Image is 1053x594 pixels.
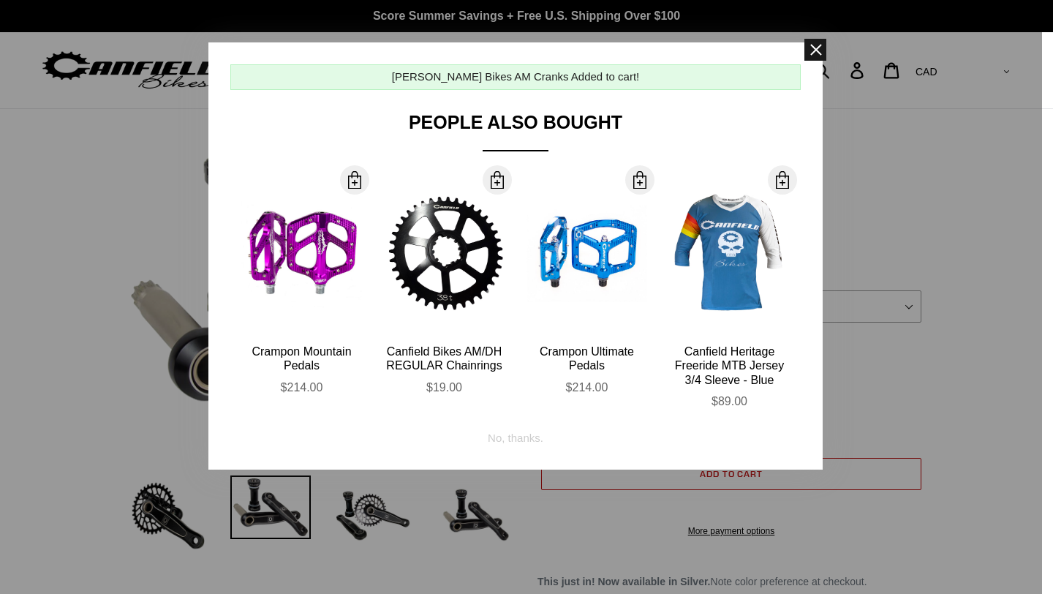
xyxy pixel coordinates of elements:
div: Crampon Ultimate Pedals [526,345,647,372]
div: No, thanks. [488,419,543,447]
div: [PERSON_NAME] Bikes AM Cranks Added to cart! [392,69,639,86]
img: Canfield-Crampon-Mountain-Purple-Shopify_large.jpg [241,193,362,314]
img: Canfield-Crampon-Ultimate-Blue_large.jpg [526,193,647,314]
img: Canfield-Hertiage-Jersey-Blue-Front_large.jpg [669,193,790,314]
div: Canfield Heritage Freeride MTB Jersey 3/4 Sleeve - Blue [669,345,790,387]
span: $214.00 [281,381,323,394]
div: Crampon Mountain Pedals [241,345,362,372]
span: $19.00 [426,381,462,394]
span: $214.00 [566,381,608,394]
div: Canfield Bikes AM/DH REGULAR Chainrings [384,345,505,372]
span: $89.00 [712,395,747,407]
img: 38T_Ring_Back_large.png [384,194,505,313]
div: People Also Bought [230,112,801,151]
